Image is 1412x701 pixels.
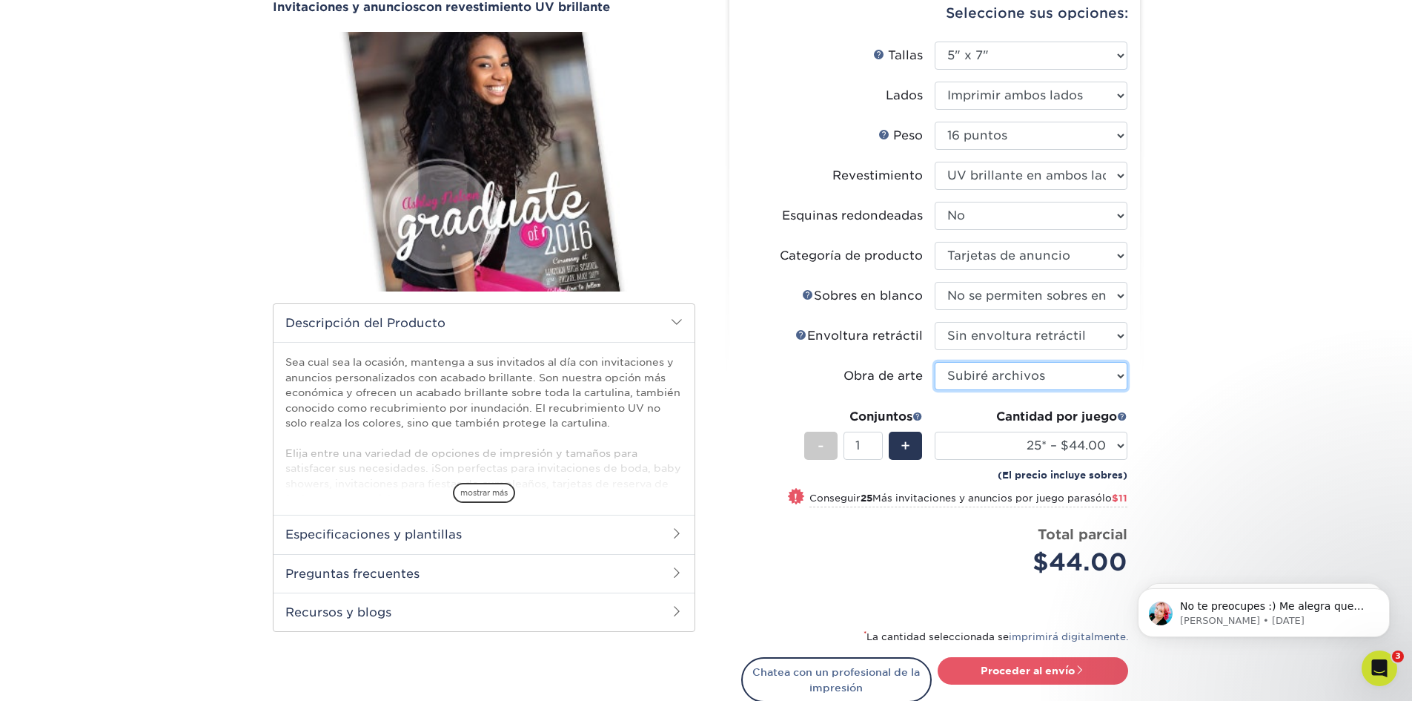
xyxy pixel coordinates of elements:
[861,493,872,504] font: 25
[285,356,680,429] font: Sea cual sea la ocasión, mantenga a sus invitados al día con invitaciones y anuncios personalizad...
[285,316,445,330] font: Descripción del Producto
[782,208,923,223] font: Esquinas redondeadas
[872,493,1090,504] font: Más invitaciones y anuncios por juego para
[1090,493,1112,504] font: sólo
[780,249,923,263] font: Categoría de producto
[794,491,798,503] font: !
[809,493,861,504] font: Conseguir
[946,4,1128,21] font: Seleccione sus opciones:
[1395,651,1401,661] font: 3
[1362,651,1397,686] iframe: Chat en vivo de Intercom
[1116,557,1412,661] iframe: Mensaje de notificaciones del intercomunicador
[938,657,1128,684] a: Proceder al envío
[285,567,420,581] font: Preguntas frecuentes
[752,666,920,693] font: Chatea con un profesional de la impresión
[888,48,923,62] font: Tallas
[832,168,923,182] font: Revestimiento
[285,527,462,542] font: Especificaciones y plantillas
[818,437,824,455] font: -
[1033,547,1127,576] font: $44.00
[1112,493,1127,504] font: $11
[901,437,910,455] font: +
[273,16,695,308] img: Recubrimiento UV brillante 01
[807,329,923,343] font: Envoltura retráctil
[893,128,923,142] font: Peso
[981,665,1075,677] font: Proceder al envío
[866,631,1009,642] font: La cantidad seleccionada se
[843,369,923,383] font: Obra de arte
[285,605,391,619] font: Recursos y blogs
[814,289,923,303] font: Sobres en blanco
[460,488,508,497] font: mostrar más
[1009,631,1128,642] a: imprimirá digitalmente.
[996,409,1117,424] font: Cantidad por juego
[849,409,912,424] font: Conjuntos
[998,470,1127,481] font: (El precio incluye sobres)
[1038,526,1127,542] font: Total parcial
[886,88,923,102] font: Lados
